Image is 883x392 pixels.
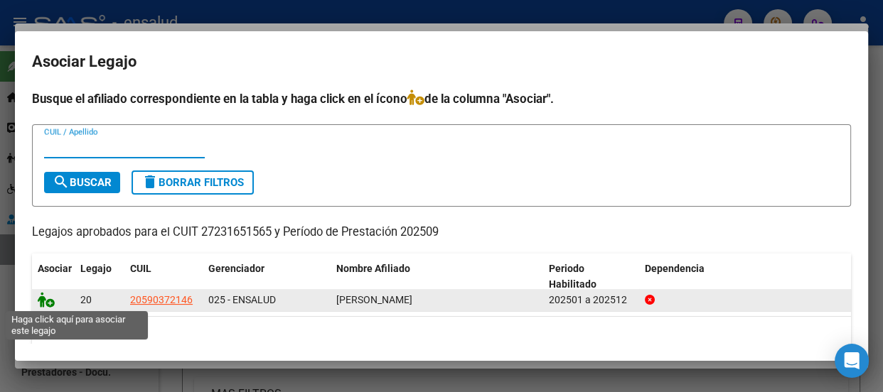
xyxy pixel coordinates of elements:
span: Dependencia [645,263,705,274]
div: Open Intercom Messenger [835,344,869,378]
span: Asociar [38,263,72,274]
span: Legajo [80,263,112,274]
span: CUIL [130,263,151,274]
h4: Busque el afiliado correspondiente en la tabla y haga click en el ícono de la columna "Asociar". [32,89,851,108]
button: Borrar Filtros [132,170,254,195]
span: 20590372146 [130,294,193,305]
button: Buscar [44,172,120,193]
datatable-header-cell: Periodo Habilitado [543,254,639,300]
datatable-header-cell: Dependencia [639,254,852,300]
p: Legajos aprobados para el CUIT 27231651565 y Período de Prestación 202509 [32,224,851,241]
datatable-header-cell: Legajo [75,254,124,300]
span: Borrar Filtros [141,176,244,189]
div: 202501 a 202512 [549,292,633,308]
span: 20 [80,294,92,305]
span: Buscar [53,176,112,189]
span: Nombre Afiliado [336,263,410,274]
div: 1 registros [32,317,851,352]
datatable-header-cell: Gerenciador [203,254,331,300]
h2: Asociar Legajo [32,48,851,75]
mat-icon: delete [141,173,159,190]
span: 025 - ENSALUD [208,294,276,305]
span: Periodo Habilitado [549,263,596,290]
datatable-header-cell: CUIL [124,254,203,300]
mat-icon: search [53,173,70,190]
span: FERREIRA MILONE BELTRAN [336,294,412,305]
span: Gerenciador [208,263,264,274]
datatable-header-cell: Asociar [32,254,75,300]
datatable-header-cell: Nombre Afiliado [331,254,543,300]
